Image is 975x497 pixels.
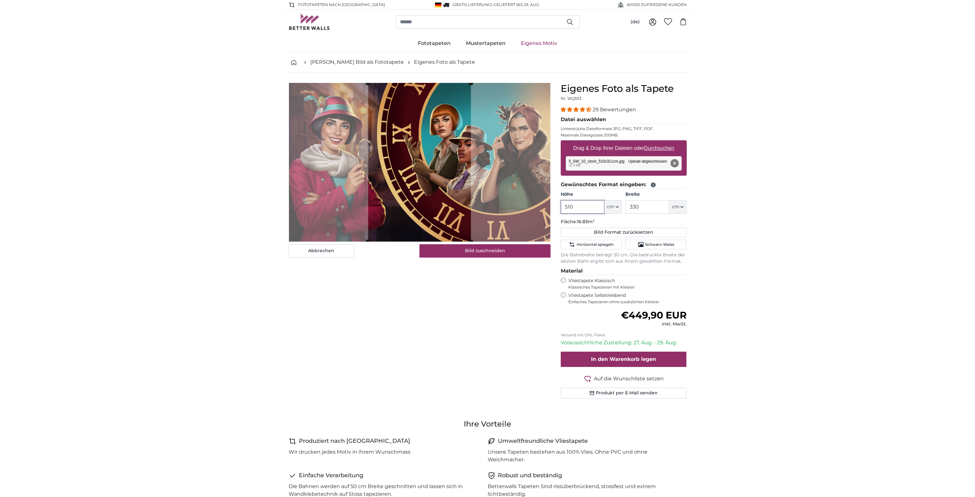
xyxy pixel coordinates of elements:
p: Fläche: [561,219,687,225]
span: 29 Bewertungen [593,106,636,113]
p: Versand mit DHL Paket [561,333,687,338]
a: [PERSON_NAME] Bild als Fototapete [310,58,404,66]
span: Einfaches Tapezieren ohne zusätzlichen Kleister [568,299,687,304]
a: Eigenes Motiv [513,35,565,52]
button: Horizontal spiegeln [561,240,622,249]
a: Fototapeten [410,35,458,52]
span: Klassisches Tapezieren mit Kleister [568,285,681,290]
span: Auf die Wunschliste setzen [594,375,664,383]
nav: breadcrumbs [289,52,687,73]
span: Geliefert bis 29. Aug. [494,2,540,7]
button: In den Warenkorb legen [561,352,687,367]
span: Horizontal spiegeln [576,242,613,247]
h4: Robust und beständig [498,471,562,480]
span: cm [672,204,679,210]
span: cm [607,204,614,210]
span: GRATIS Lieferung! [453,2,492,7]
h1: Eigenes Foto als Tapete [561,83,687,94]
span: Nr. WQ553 [561,96,581,101]
span: 16.83m² [577,219,595,224]
button: Bild Format zurücksetzen [561,228,687,237]
label: Höhe [561,191,622,198]
span: 60'000 ZUFRIEDENE KUNDEN [627,2,687,8]
span: In den Warenkorb legen [591,356,656,362]
button: Auf die Wunschliste setzen [561,375,687,383]
button: Produkt per E-Mail senden [561,388,687,398]
button: (de) [625,16,645,28]
button: Schwarz-Weiss [625,240,686,249]
legend: Material [561,267,687,275]
span: - [492,2,540,7]
h3: Ihre Vorteile [289,419,687,429]
h4: Einfache Verarbeitung [299,471,363,480]
span: 4.34 stars [561,106,593,113]
legend: Gewünschtes Format eingeben: [561,181,687,189]
legend: Datei auswählen [561,116,687,124]
p: Die Bahnbreite beträgt 50 cm. Die bedruckte Breite der letzten Bahn ergibt sich aus Ihrem gewählt... [561,252,687,265]
p: Unsere Tapeten bestehen aus 100% Vlies. Ohne PVC und ohne Weichmacher. [488,448,682,464]
span: €449,90 EUR [621,309,686,321]
label: Vliestapete Selbstklebend [568,292,687,304]
label: Drag & Drop Ihrer Dateien oder [571,142,677,155]
button: cm [669,200,686,214]
p: Maximale Dateigrösse 200MB. [561,133,687,138]
a: Mustertapeten [458,35,513,52]
span: Fototapeten nach [GEOGRAPHIC_DATA] [298,2,385,8]
img: Betterwalls [289,14,330,30]
label: Breite [625,191,686,198]
a: Eigenes Foto als Tapete [414,58,475,66]
button: Abbrechen [289,244,354,258]
img: Deutschland [435,3,441,7]
span: Schwarz-Weiss [645,242,674,247]
div: inkl. MwSt. [621,321,686,327]
p: Voraussichtliche Zustellung: 27. Aug. - 29. Aug. [561,339,687,347]
button: cm [604,200,622,214]
h4: Produziert nach [GEOGRAPHIC_DATA] [299,437,410,446]
button: Bild zuschneiden [419,244,550,258]
p: Unterstützte Dateiformate JPG, PNG, TIFF, PDF. [561,126,687,131]
label: Vliestapete Klassisch [568,278,681,290]
p: Wir drucken jedes Motiv in Ihrem Wunschmass [289,448,410,456]
u: Durchsuchen [644,145,674,151]
h4: Umweltfreundliche Vliestapete [498,437,588,446]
